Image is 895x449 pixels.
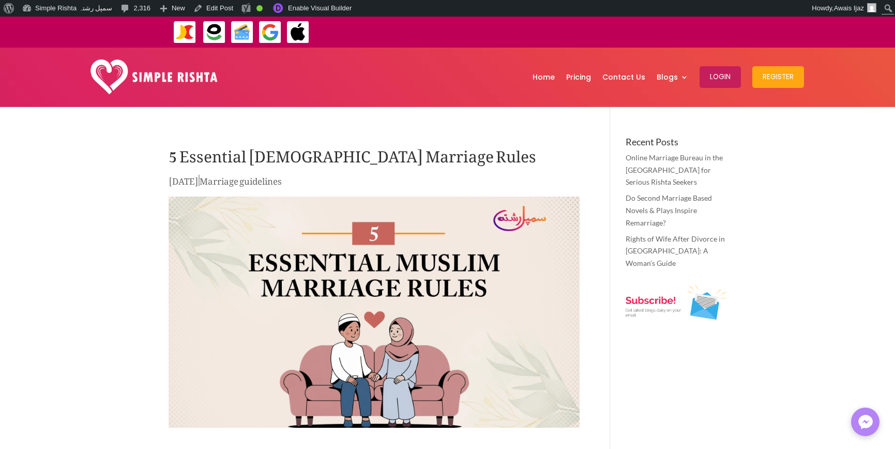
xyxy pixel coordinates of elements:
[231,21,254,44] img: Credit Cards
[566,50,591,104] a: Pricing
[259,21,282,44] img: GooglePay-icon
[169,197,580,428] img: Essential muslim marriage rules
[602,50,645,104] a: Contact Us
[626,193,712,227] a: Do Second Marriage Based Novels & Plays Inspire Remarriage?
[834,4,864,12] span: Awais Ijaz
[200,168,282,190] a: Marriage guidelines
[256,5,263,11] div: Good
[169,168,199,190] span: [DATE]
[657,50,688,104] a: Blogs
[752,66,804,88] button: Register
[169,173,580,193] p: |
[855,412,876,432] img: Messenger
[700,50,741,104] a: Login
[752,50,804,104] a: Register
[700,66,741,88] button: Login
[626,137,726,152] h4: Recent Posts
[626,234,725,268] a: Rights of Wife After Divorce in [GEOGRAPHIC_DATA]: A Woman’s Guide
[626,153,723,187] a: Online Marriage Bureau in the [GEOGRAPHIC_DATA] for Serious Rishta Seekers
[203,21,226,44] img: EasyPaisa-icon
[173,21,196,44] img: JazzCash-icon
[286,21,310,44] img: ApplePay-icon
[169,137,580,173] h1: 5 Essential [DEMOGRAPHIC_DATA] Marriage Rules
[533,50,555,104] a: Home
